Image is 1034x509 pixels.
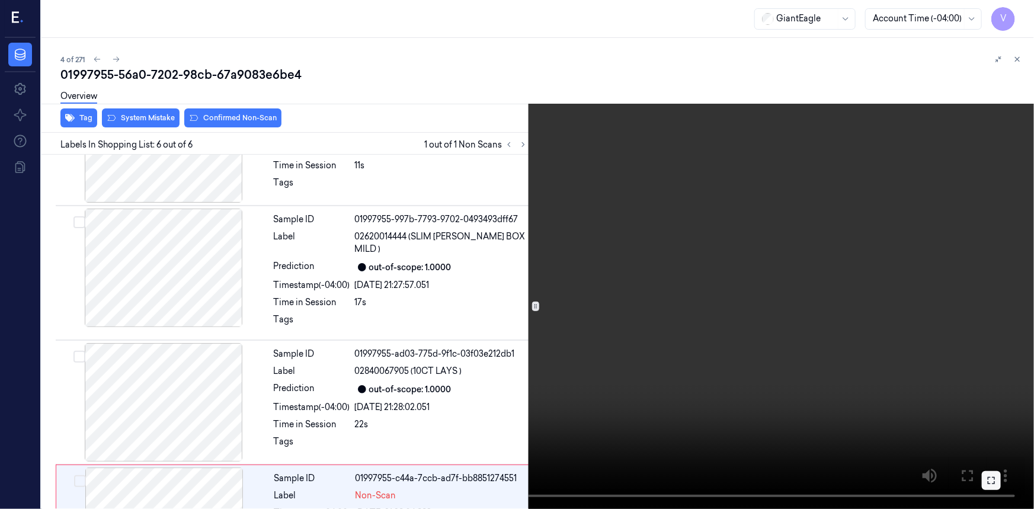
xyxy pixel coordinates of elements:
[184,108,281,127] button: Confirmed Non-Scan
[355,348,528,360] div: 01997955-ad03-775d-9f1c-03f03e212db1
[60,66,1025,83] div: 01997955-56a0-7202-98cb-67a9083e6be4
[274,279,350,292] div: Timestamp (-04:00)
[274,382,350,396] div: Prediction
[274,472,351,485] div: Sample ID
[274,260,350,274] div: Prediction
[274,401,350,414] div: Timestamp (-04:00)
[356,472,527,485] div: 01997955-c44a-7ccb-ad7f-bb8851274551
[424,137,530,152] span: 1 out of 1 Non Scans
[991,7,1015,31] button: V
[355,365,462,377] span: 02840067905 (10CT LAYS )
[274,489,351,502] div: Label
[60,90,97,104] a: Overview
[274,365,350,377] div: Label
[73,351,85,363] button: Select row
[355,159,528,172] div: 11s
[60,139,193,151] span: Labels In Shopping List: 6 out of 6
[274,418,350,431] div: Time in Session
[274,296,350,309] div: Time in Session
[274,436,350,454] div: Tags
[274,313,350,332] div: Tags
[102,108,180,127] button: System Mistake
[355,401,528,414] div: [DATE] 21:28:02.051
[60,108,97,127] button: Tag
[274,159,350,172] div: Time in Session
[369,261,452,274] div: out-of-scope: 1.0000
[355,213,528,226] div: 01997955-997b-7793-9702-0493493dff67
[73,216,85,228] button: Select row
[274,177,350,196] div: Tags
[74,475,86,487] button: Select row
[355,296,528,309] div: 17s
[369,383,452,396] div: out-of-scope: 1.0000
[355,279,528,292] div: [DATE] 21:27:57.051
[60,55,85,65] span: 4 of 271
[355,231,528,255] span: 02620014444 (SLIM [PERSON_NAME] BOX MILD )
[274,231,350,255] div: Label
[355,418,528,431] div: 22s
[274,213,350,226] div: Sample ID
[274,348,350,360] div: Sample ID
[356,489,396,502] span: Non-Scan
